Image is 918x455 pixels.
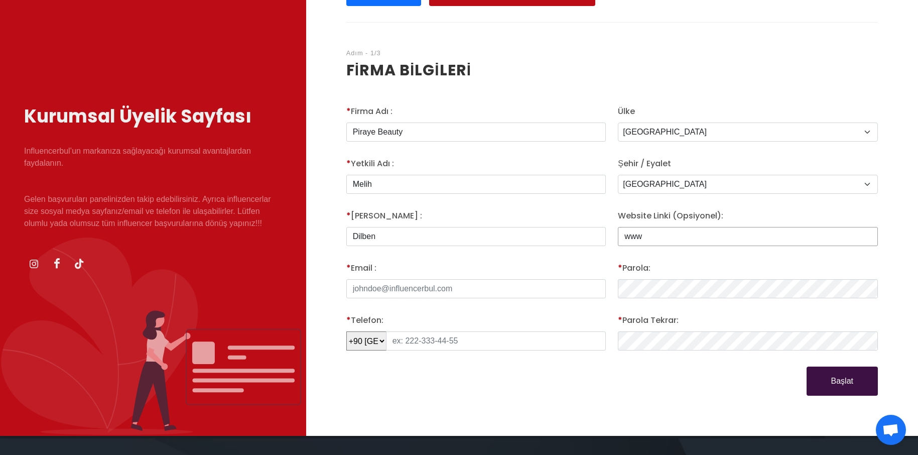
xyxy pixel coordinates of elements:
label: Website Linki (Opsiyonel): [618,210,723,222]
span: Adım - 1/3 [346,49,381,57]
label: [PERSON_NAME] : [346,210,422,222]
input: ex: 222-333-44-55 [386,331,606,351]
p: Gelen başvuruları panelinizden takip edebilirsiniz. Ayrıca influencerlar size sosyal medya sayfan... [24,193,282,230]
p: Influencerbul’un markanıza sağlayacağı kurumsal avantajlardan faydalanın. [24,145,282,169]
button: Başlat [807,367,878,396]
label: Şehir / Eyalet [618,158,671,170]
a: Open chat [876,415,906,445]
input: https://influencerbul.com [618,227,878,246]
label: Email : [346,262,376,274]
label: Firma Adı : [346,105,392,118]
input: johndoe@influencerbul.com [346,279,606,298]
h2: Firma Bilgileri [346,59,878,81]
h1: Kurumsal Üyelik Sayfası [24,103,282,130]
label: Yetkili Adı : [346,158,394,170]
label: Parola: [618,262,650,274]
label: Parola Tekrar: [618,314,679,326]
label: Telefon: [346,314,383,326]
label: Ülke [618,105,635,118]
